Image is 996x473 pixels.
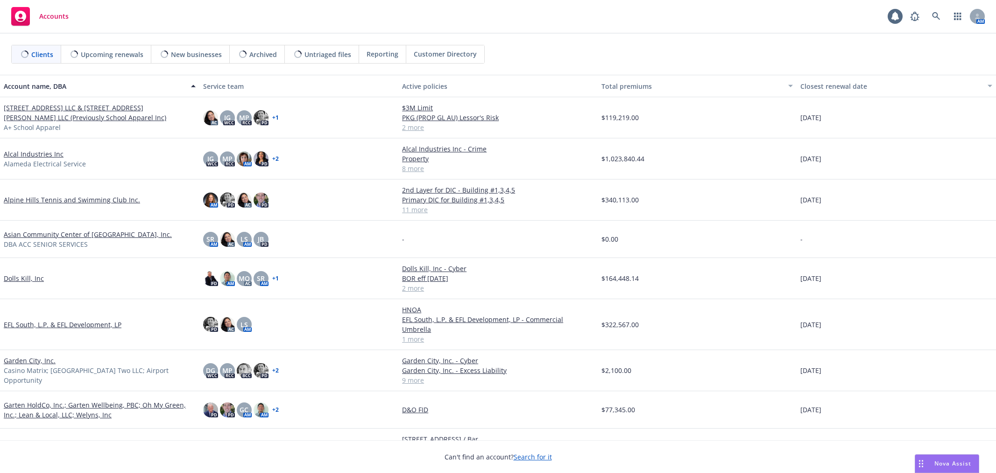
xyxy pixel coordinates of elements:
a: PKG (PROP GL AU) Lessor's Risk [402,113,594,122]
span: [DATE] [800,273,821,283]
img: photo [203,271,218,286]
span: [DATE] [800,195,821,205]
a: + 2 [272,156,279,162]
a: Search for it [514,452,552,461]
span: DG [206,365,215,375]
a: Asian Community Center of [GEOGRAPHIC_DATA], Inc. [4,229,172,239]
span: [DATE] [800,405,821,415]
a: Garten HoldCo, Inc.; Garten Wellbeing, PBC; Oh My Green, Inc.; Lean & Local, LLC; Welyns, Inc [4,400,196,420]
span: Alameda Electrical Service [4,159,86,169]
a: Accounts [7,3,72,29]
a: $3M Limit [402,103,594,113]
a: EFL South, L.P. & EFL Development, LP - Commercial Umbrella [402,315,594,334]
span: Untriaged files [304,50,351,59]
span: Archived [249,50,277,59]
span: LS [240,234,248,244]
img: photo [203,317,218,332]
div: Account name, DBA [4,81,185,91]
img: photo [220,402,235,417]
a: + 1 [272,115,279,121]
span: Customer Directory [414,49,477,59]
a: BOR eff [DATE] [402,273,594,283]
span: Upcoming renewals [81,50,143,59]
button: Closest renewal date [797,75,996,97]
a: 2 more [402,283,594,293]
span: $322,567.00 [601,320,639,330]
a: Alcal Industries Inc [4,149,64,159]
a: Property [402,154,594,164]
span: $77,345.00 [601,405,635,415]
a: Primary DIC for Building #1,3,4,5 [402,195,594,205]
img: photo [254,110,268,125]
span: $119,219.00 [601,113,639,122]
div: Drag to move [915,455,927,473]
button: Service team [199,75,399,97]
span: New businesses [171,50,222,59]
a: Alpine Hills Tennis and Swimming Club Inc. [4,195,140,205]
a: Dolls Kill, Inc [4,273,44,283]
span: Nova Assist [934,459,971,467]
div: Service team [203,81,395,91]
span: JG [207,154,214,164]
span: [DATE] [800,320,821,330]
a: Report a Bug [905,7,924,26]
span: [DATE] [800,113,821,122]
a: D&O FID [402,405,594,415]
span: LS [240,320,248,330]
a: [STREET_ADDRESS] / Bar [402,434,594,444]
button: Total premiums [598,75,797,97]
img: photo [220,317,235,332]
span: MP [222,365,233,375]
a: Alcal Industries Inc - Crime [402,144,594,154]
span: MP [239,113,249,122]
span: Casino Matrix; [GEOGRAPHIC_DATA] Two LLC; Airport Opportunity [4,365,196,385]
a: + 2 [272,368,279,373]
span: GC [240,405,248,415]
span: Clients [31,50,53,59]
img: photo [203,193,218,208]
a: HNOA [402,305,594,315]
span: SR [206,234,214,244]
span: [DATE] [800,365,821,375]
div: Closest renewal date [800,81,982,91]
img: photo [220,271,235,286]
a: 2nd Layer for DIC - Building #1,3,4,5 [402,185,594,195]
span: JB [258,234,264,244]
a: Switch app [948,7,967,26]
span: $1,023,840.44 [601,154,644,164]
a: Garden City, Inc. - Cyber [402,356,594,365]
span: SR [257,273,265,283]
a: Garden City, Inc. - Excess Liability [402,365,594,375]
div: Total premiums [601,81,783,91]
img: photo [220,193,235,208]
span: MQ [239,273,250,283]
img: photo [203,402,218,417]
span: [DATE] [800,154,821,164]
div: Active policies [402,81,594,91]
img: photo [254,193,268,208]
a: 9 more [402,375,594,385]
span: $2,100.00 [601,365,631,375]
span: $340,113.00 [601,195,639,205]
a: [STREET_ADDRESS] LLC & [STREET_ADDRESS][PERSON_NAME] LLC (Previously School Apparel Inc) [4,103,196,122]
span: - [402,234,404,244]
a: 11 more [402,205,594,215]
span: MP [222,154,233,164]
img: photo [254,363,268,378]
a: 1 more [402,334,594,344]
span: Can't find an account? [445,452,552,462]
span: DBA ACC SENIOR SERVICES [4,239,88,249]
img: photo [220,232,235,247]
img: photo [254,402,268,417]
span: Reporting [367,49,398,59]
span: A+ School Apparel [4,122,61,132]
a: Search [927,7,946,26]
span: JG [224,113,231,122]
img: photo [203,110,218,125]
